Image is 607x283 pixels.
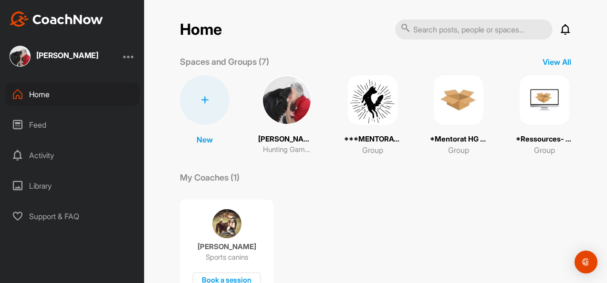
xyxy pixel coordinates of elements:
[348,75,398,125] img: square_7d310ed2a13bc857a59fe66e339c18aa.png
[198,242,256,252] p: [PERSON_NAME]
[5,204,140,228] div: Support & FAQ
[258,75,315,156] a: [PERSON_NAME]Hunting Games
[430,134,487,145] p: *Mentorat HG - Session [DATE]
[10,46,31,67] img: square_a29c3746187d20cde25cac1a86bcf1a7.jpg
[197,134,213,145] p: New
[534,144,555,156] p: Group
[5,82,140,106] div: Home
[212,209,241,238] img: coach avatar
[262,75,312,125] img: square_a29c3746187d20cde25cac1a86bcf1a7.jpg
[344,75,401,156] a: ***MENTORAT NOSEWORK - MODULE4 Septembre 2025Group
[430,75,487,156] a: *Mentorat HG - Session [DATE]Group
[516,134,573,145] p: *Ressources- Encadrer les Hunting Games - Mentorat
[575,251,597,273] div: Open Intercom Messenger
[516,75,573,156] a: *Ressources- Encadrer les Hunting Games - MentoratGroup
[344,134,401,145] p: ***MENTORAT NOSEWORK - MODULE4 Septembre 2025
[5,174,140,198] div: Library
[5,113,140,137] div: Feed
[395,20,553,40] input: Search posts, people or spaces...
[180,55,269,68] p: Spaces and Groups (7)
[520,75,569,125] img: square_6b5eac9562bb9d6460c0ca0e3ec8c949.png
[263,144,311,155] p: Hunting Games
[5,143,140,167] div: Activity
[258,134,315,145] p: [PERSON_NAME]
[10,11,103,27] img: CoachNow
[448,144,469,156] p: Group
[543,56,571,68] p: View All
[180,20,222,39] h2: Home
[362,144,383,156] p: Group
[434,75,483,125] img: square_a92520d06a44b986088fa82f6f7983dd.png
[180,171,240,184] p: My Coaches (1)
[206,253,248,262] p: Sports canins
[36,51,98,59] div: [PERSON_NAME]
